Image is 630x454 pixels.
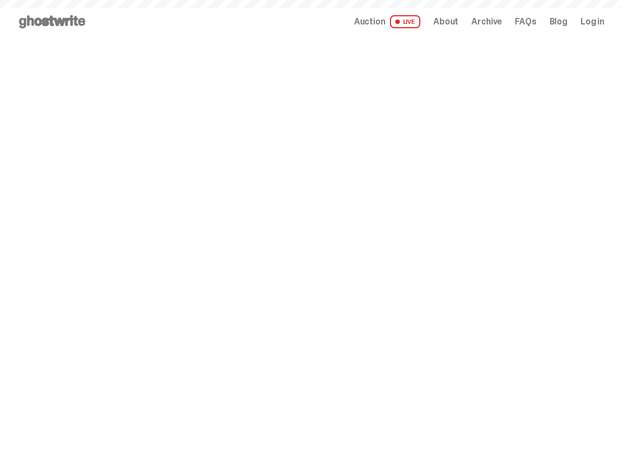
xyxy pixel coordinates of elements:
[354,15,420,28] a: Auction LIVE
[515,17,536,26] a: FAQs
[354,17,386,26] span: Auction
[471,17,502,26] a: Archive
[390,15,421,28] span: LIVE
[550,17,568,26] a: Blog
[433,17,458,26] a: About
[581,17,604,26] a: Log in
